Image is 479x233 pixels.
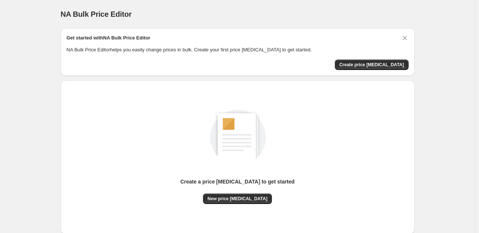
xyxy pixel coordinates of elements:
[203,194,272,204] button: New price [MEDICAL_DATA]
[67,34,150,42] h2: Get started with NA Bulk Price Editor
[335,60,409,70] button: Create price change job
[180,178,295,185] p: Create a price [MEDICAL_DATA] to get started
[207,196,267,202] span: New price [MEDICAL_DATA]
[67,46,409,54] p: NA Bulk Price Editor helps you easily change prices in bulk. Create your first price [MEDICAL_DAT...
[401,34,409,42] button: Dismiss card
[339,62,404,68] span: Create price [MEDICAL_DATA]
[61,10,132,18] span: NA Bulk Price Editor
